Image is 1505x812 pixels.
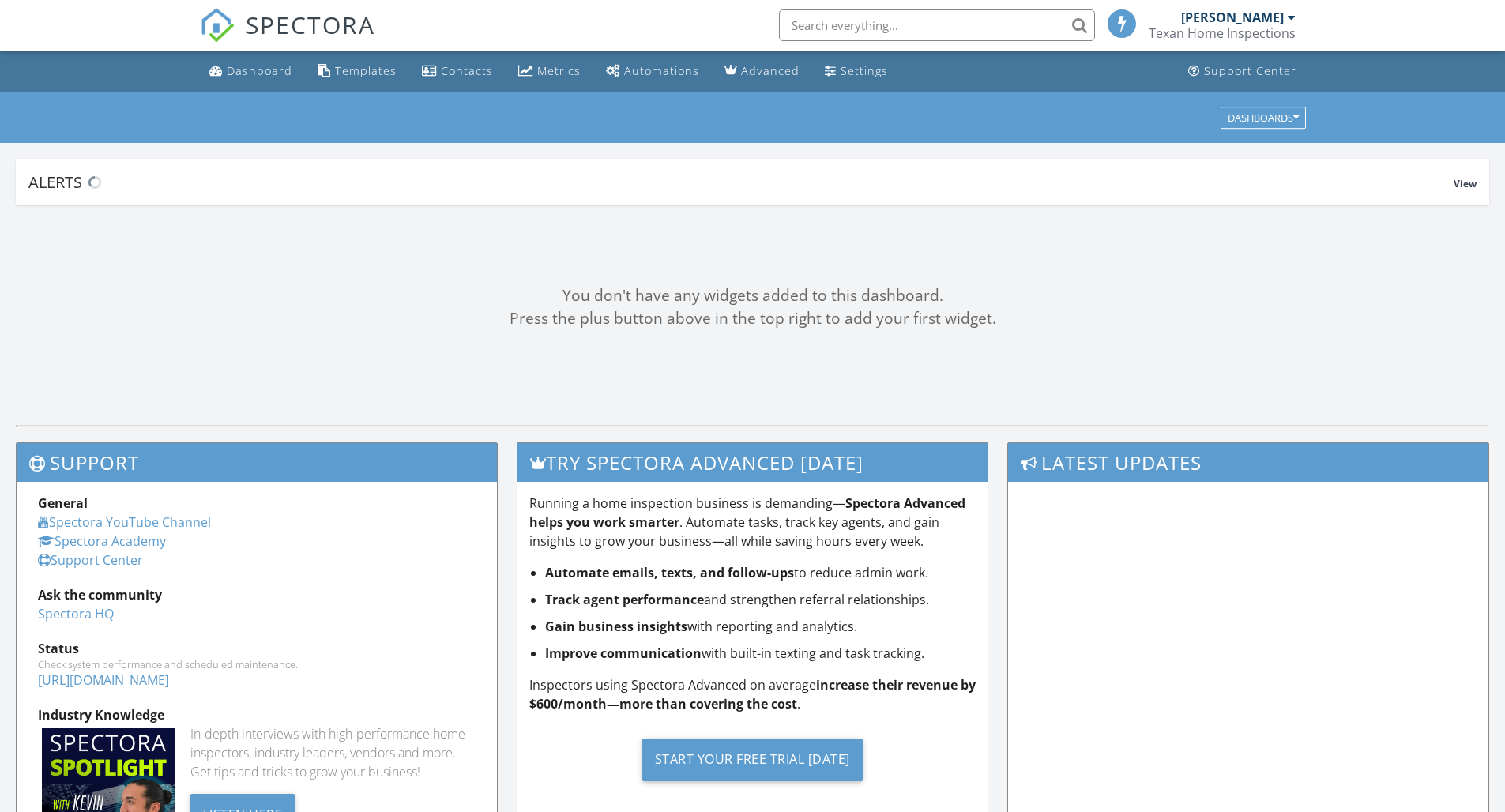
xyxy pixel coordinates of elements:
div: In-depth interviews with high-performance home inspectors, industry leaders, vendors and more. Ge... [190,724,476,781]
a: Settings [818,57,894,86]
h3: Try spectora advanced [DATE] [517,443,988,482]
a: Templates [311,57,403,86]
strong: Automate emails, texts, and follow-ups [545,564,794,581]
a: Automations (Basic) [600,57,705,86]
li: with built-in texting and task tracking. [545,644,976,663]
div: Press the plus button above in the top right to add your first widget. [16,307,1489,330]
div: You don't have any widgets added to this dashboard. [16,284,1489,307]
a: Support Center [38,551,143,569]
div: Dashboards [1228,112,1299,123]
a: Contacts [416,57,499,86]
strong: increase their revenue by $600/month—more than covering the cost [529,676,976,712]
div: Check system performance and scheduled maintenance. [38,658,476,671]
div: Start Your Free Trial [DATE] [642,739,863,781]
div: Support Center [1204,63,1296,78]
a: Spectora Academy [38,532,166,550]
a: Dashboard [203,57,299,86]
a: Spectora YouTube Channel [38,513,211,531]
h3: Latest Updates [1008,443,1488,482]
a: [URL][DOMAIN_NAME] [38,671,169,689]
div: Dashboard [227,63,292,78]
strong: Spectora Advanced helps you work smarter [529,494,965,531]
div: Templates [335,63,397,78]
div: Automations [624,63,699,78]
div: Settings [841,63,888,78]
h3: Support [17,443,497,482]
a: Support Center [1182,57,1303,86]
a: Advanced [718,57,806,86]
strong: Gain business insights [545,618,687,635]
button: Dashboards [1221,107,1306,129]
a: Metrics [512,57,587,86]
div: Metrics [537,63,581,78]
strong: General [38,494,88,512]
a: SPECTORA [200,21,375,55]
span: View [1454,177,1477,190]
div: Industry Knowledge [38,705,476,724]
p: Inspectors using Spectora Advanced on average . [529,675,976,713]
strong: Track agent performance [545,591,704,608]
li: with reporting and analytics. [545,617,976,636]
div: Status [38,639,476,658]
li: and strengthen referral relationships. [545,590,976,609]
p: Running a home inspection business is demanding— . Automate tasks, track key agents, and gain ins... [529,494,976,551]
div: Advanced [741,63,800,78]
div: Texan Home Inspections [1149,25,1296,41]
strong: Improve communication [545,645,702,662]
div: Contacts [441,63,493,78]
input: Search everything... [779,9,1095,41]
a: Spectora HQ [38,605,114,622]
img: The Best Home Inspection Software - Spectora [200,8,235,43]
div: Ask the community [38,585,476,604]
li: to reduce admin work. [545,563,976,582]
a: Start Your Free Trial [DATE] [529,726,976,793]
div: [PERSON_NAME] [1181,9,1284,25]
span: SPECTORA [246,8,375,41]
div: Alerts [28,171,1454,193]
